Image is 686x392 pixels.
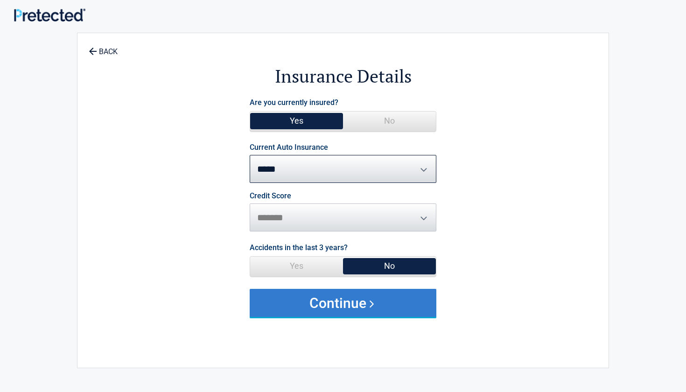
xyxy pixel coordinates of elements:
span: No [343,112,436,130]
button: Continue [250,289,436,317]
span: Yes [250,257,343,275]
span: No [343,257,436,275]
h2: Insurance Details [129,64,557,88]
a: BACK [87,39,119,56]
img: Main Logo [14,8,85,21]
label: Accidents in the last 3 years? [250,241,348,254]
label: Current Auto Insurance [250,144,328,151]
span: Yes [250,112,343,130]
label: Credit Score [250,192,291,200]
label: Are you currently insured? [250,96,338,109]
